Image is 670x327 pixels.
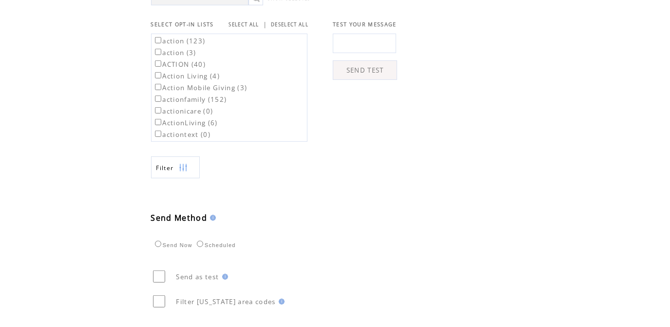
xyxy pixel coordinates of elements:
span: Send Method [151,212,208,223]
label: actionicare (0) [153,107,213,115]
label: action (123) [153,37,206,45]
input: action (3) [155,49,161,55]
input: Send Now [155,241,161,247]
input: Action Living (4) [155,72,161,78]
img: filters.png [179,157,188,179]
span: | [263,20,267,29]
input: actiontext (0) [155,131,161,137]
label: ActionLiving (6) [153,118,218,127]
span: Show filters [156,164,174,172]
a: SEND TEST [333,60,397,80]
label: action (3) [153,48,196,57]
label: actionfamily (152) [153,95,227,104]
input: action (123) [155,37,161,43]
a: Filter [151,156,200,178]
label: ACTION (40) [153,60,206,69]
span: TEST YOUR MESSAGE [333,21,397,28]
span: Filter [US_STATE] area codes [176,297,276,306]
img: help.gif [219,274,228,280]
input: Scheduled [197,241,203,247]
label: actiontext (0) [153,130,211,139]
label: Send Now [153,242,192,248]
img: help.gif [276,299,285,305]
input: actionfamily (152) [155,96,161,102]
input: Action Mobile Giving (3) [155,84,161,90]
img: help.gif [207,215,216,221]
span: SELECT OPT-IN LISTS [151,21,214,28]
label: Action Living (4) [153,72,220,80]
input: ACTION (40) [155,60,161,67]
a: DESELECT ALL [271,21,308,28]
span: Send as test [176,272,219,281]
input: ActionLiving (6) [155,119,161,125]
a: SELECT ALL [229,21,259,28]
label: Scheduled [194,242,236,248]
input: actionicare (0) [155,107,161,114]
label: Action Mobile Giving (3) [153,83,248,92]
